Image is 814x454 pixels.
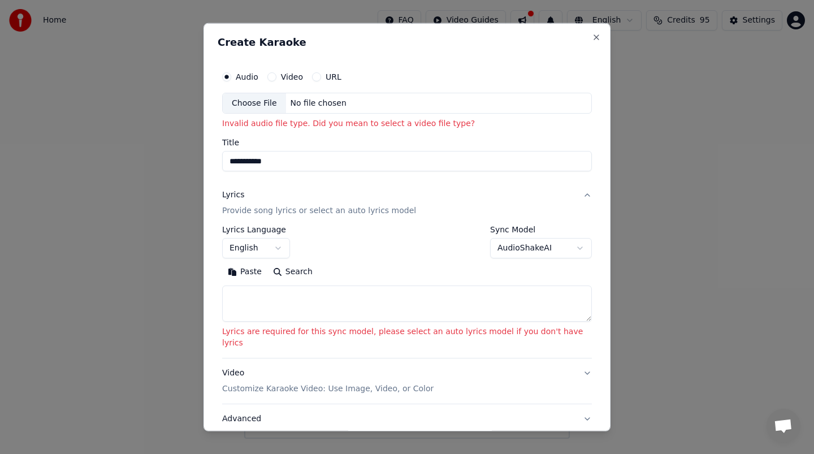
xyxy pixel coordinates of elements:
[222,189,244,201] div: Lyrics
[281,72,303,80] label: Video
[222,226,290,234] label: Lyrics Language
[326,72,341,80] label: URL
[222,326,592,349] p: Lyrics are required for this sync model, please select an auto lyrics model if you don't have lyrics
[236,72,258,80] label: Audio
[222,118,592,129] p: Invalid audio file type. Did you mean to select a video file type?
[222,263,267,281] button: Paste
[222,226,592,358] div: LyricsProvide song lyrics or select an auto lyrics model
[222,139,592,146] label: Title
[222,358,592,404] button: VideoCustomize Karaoke Video: Use Image, Video, or Color
[286,97,351,109] div: No file chosen
[223,93,286,113] div: Choose File
[222,383,434,395] p: Customize Karaoke Video: Use Image, Video, or Color
[222,404,592,434] button: Advanced
[222,205,416,217] p: Provide song lyrics or select an auto lyrics model
[267,263,318,281] button: Search
[218,37,596,47] h2: Create Karaoke
[222,180,592,226] button: LyricsProvide song lyrics or select an auto lyrics model
[222,367,434,395] div: Video
[490,226,592,234] label: Sync Model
